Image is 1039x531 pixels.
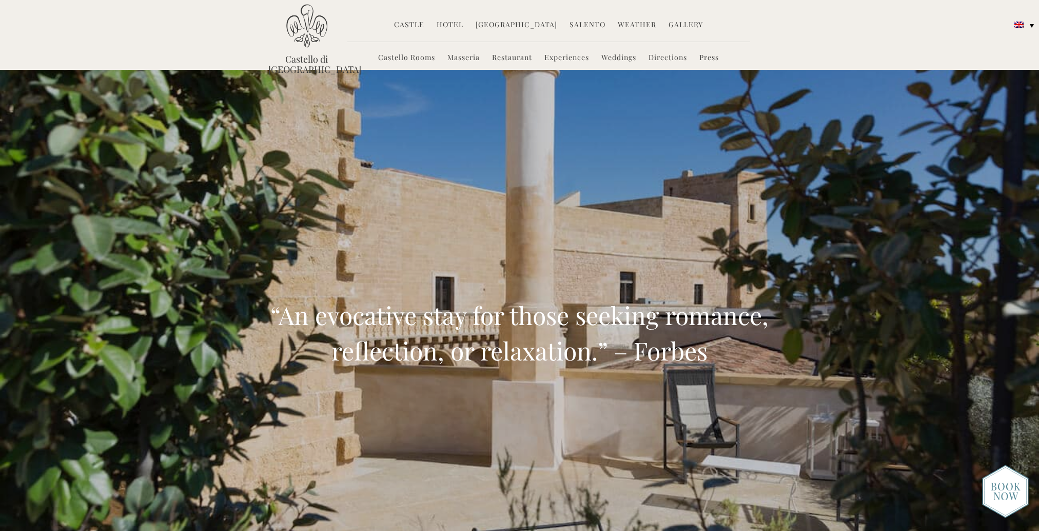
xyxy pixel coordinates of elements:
[618,20,656,31] a: Weather
[649,52,687,64] a: Directions
[447,52,480,64] a: Masseria
[437,20,463,31] a: Hotel
[699,52,719,64] a: Press
[394,20,424,31] a: Castle
[268,54,345,74] a: Castello di [GEOGRAPHIC_DATA]
[286,4,327,48] img: Castello di Ugento
[601,52,636,64] a: Weddings
[476,20,557,31] a: [GEOGRAPHIC_DATA]
[270,298,769,367] span: “An evocative stay for those seeking romance, reflection, or relaxation.” – Forbes
[1014,22,1024,28] img: English
[492,52,532,64] a: Restaurant
[570,20,605,31] a: Salento
[544,52,589,64] a: Experiences
[982,465,1029,518] img: new-booknow.png
[669,20,703,31] a: Gallery
[378,52,435,64] a: Castello Rooms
